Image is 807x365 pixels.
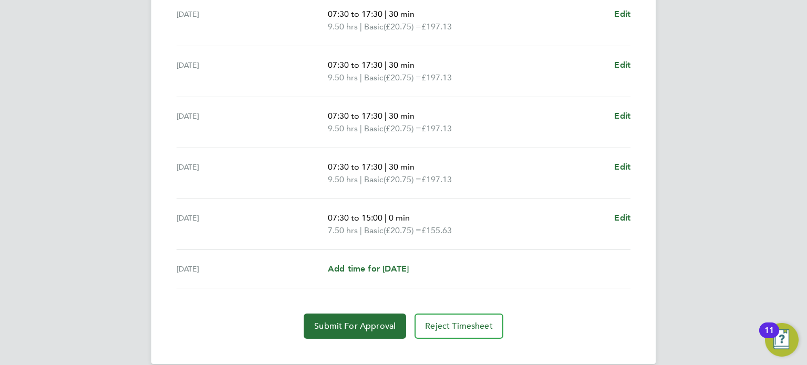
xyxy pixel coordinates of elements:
[360,123,362,133] span: |
[421,123,452,133] span: £197.13
[415,314,503,339] button: Reject Timesheet
[385,111,387,121] span: |
[614,8,630,20] a: Edit
[614,60,630,70] span: Edit
[384,22,421,32] span: (£20.75) =
[614,161,630,173] a: Edit
[389,9,415,19] span: 30 min
[364,173,384,186] span: Basic
[385,213,387,223] span: |
[614,213,630,223] span: Edit
[177,8,328,33] div: [DATE]
[328,123,358,133] span: 9.50 hrs
[764,330,774,344] div: 11
[328,263,409,275] a: Add time for [DATE]
[177,59,328,84] div: [DATE]
[384,72,421,82] span: (£20.75) =
[421,174,452,184] span: £197.13
[389,162,415,172] span: 30 min
[614,212,630,224] a: Edit
[614,9,630,19] span: Edit
[421,225,452,235] span: £155.63
[364,224,384,237] span: Basic
[328,60,382,70] span: 07:30 to 17:30
[328,174,358,184] span: 9.50 hrs
[360,72,362,82] span: |
[328,22,358,32] span: 9.50 hrs
[328,225,358,235] span: 7.50 hrs
[614,111,630,121] span: Edit
[360,174,362,184] span: |
[314,321,396,331] span: Submit For Approval
[614,59,630,71] a: Edit
[328,72,358,82] span: 9.50 hrs
[384,174,421,184] span: (£20.75) =
[360,22,362,32] span: |
[304,314,406,339] button: Submit For Approval
[177,212,328,237] div: [DATE]
[614,110,630,122] a: Edit
[385,60,387,70] span: |
[389,60,415,70] span: 30 min
[384,123,421,133] span: (£20.75) =
[385,9,387,19] span: |
[328,162,382,172] span: 07:30 to 17:30
[389,213,410,223] span: 0 min
[328,111,382,121] span: 07:30 to 17:30
[328,264,409,274] span: Add time for [DATE]
[765,323,799,357] button: Open Resource Center, 11 new notifications
[364,71,384,84] span: Basic
[384,225,421,235] span: (£20.75) =
[364,20,384,33] span: Basic
[421,72,452,82] span: £197.13
[177,161,328,186] div: [DATE]
[364,122,384,135] span: Basic
[177,110,328,135] div: [DATE]
[425,321,493,331] span: Reject Timesheet
[421,22,452,32] span: £197.13
[177,263,328,275] div: [DATE]
[389,111,415,121] span: 30 min
[328,9,382,19] span: 07:30 to 17:30
[385,162,387,172] span: |
[614,162,630,172] span: Edit
[360,225,362,235] span: |
[328,213,382,223] span: 07:30 to 15:00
